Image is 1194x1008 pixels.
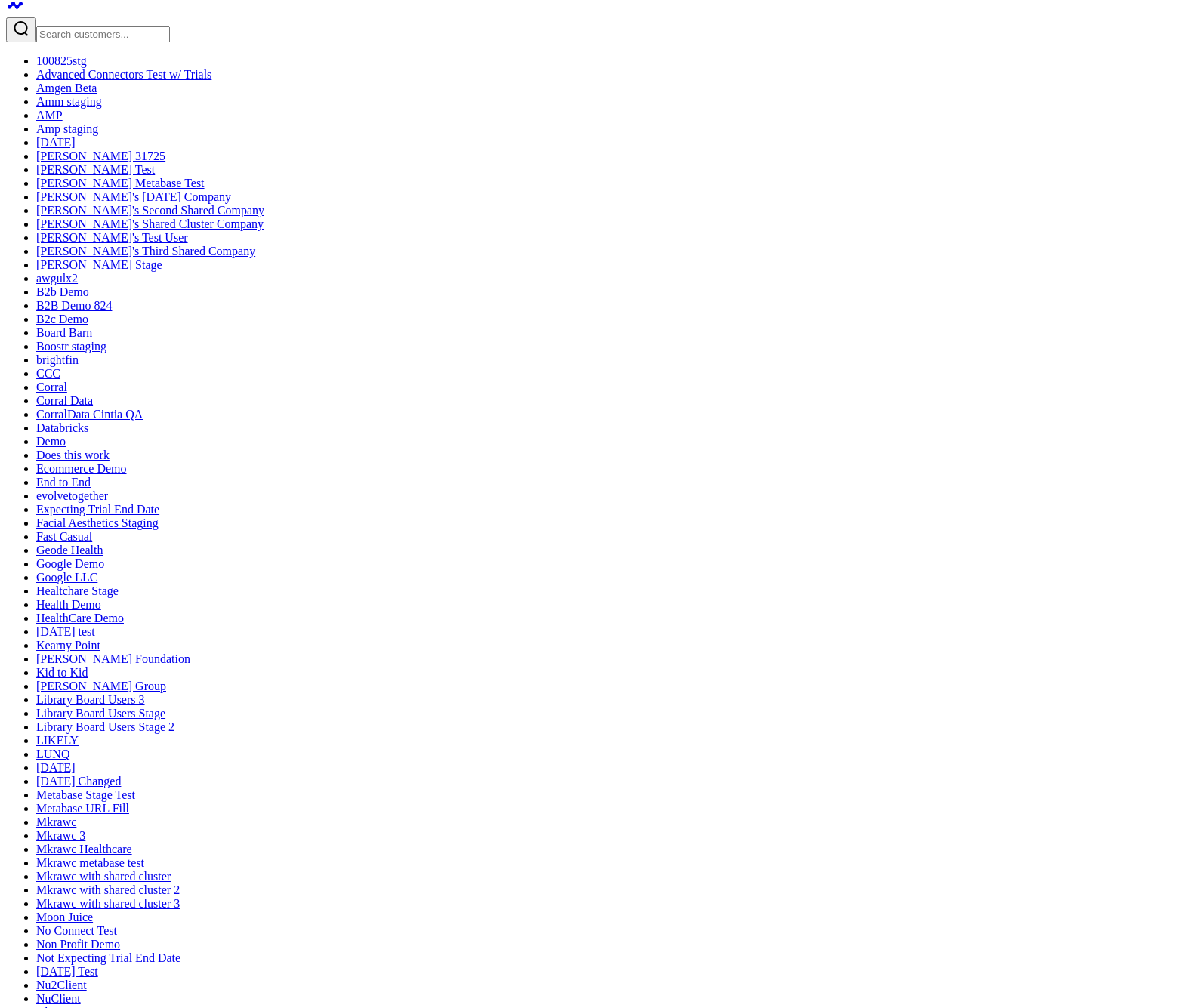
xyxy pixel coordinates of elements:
[36,598,101,611] a: Health Demo
[36,394,93,407] a: Corral Data
[36,911,93,923] a: Moon Juice
[36,285,89,298] a: B2b Demo
[36,815,76,828] a: Mkrawc
[36,924,117,937] a: No Connect Test
[36,299,112,312] a: B2B Demo 824
[36,761,76,774] a: [DATE]
[36,557,104,570] a: Google Demo
[36,109,63,122] a: AMP
[36,217,264,230] a: [PERSON_NAME]'s Shared Cluster Company
[36,95,102,108] a: Amm staging
[36,190,231,203] a: [PERSON_NAME]'s [DATE] Company
[36,680,166,692] a: [PERSON_NAME] Group
[36,734,79,747] a: LIKELY
[36,313,88,325] a: B2c Demo
[36,326,92,339] a: Board Barn
[36,435,66,448] a: Demo
[36,856,144,869] a: Mkrawc metabase test
[36,843,132,855] a: Mkrawc Healthcare
[36,150,165,162] a: [PERSON_NAME] 31725
[36,476,91,489] a: End to End
[6,17,36,42] button: Search customers button
[36,652,190,665] a: [PERSON_NAME] Foundation
[36,897,180,910] a: Mkrawc with shared cluster 3
[36,802,129,815] a: Metabase URL Fill
[36,979,87,991] a: Nu2Client
[36,381,67,393] a: Corral
[36,965,98,978] a: [DATE] Test
[36,612,124,624] a: HealthCare Demo
[36,231,188,244] a: [PERSON_NAME]'s Test User
[36,68,211,81] a: Advanced Connectors Test w/ Trials
[36,449,110,461] a: Does this work
[36,530,92,543] a: Fast Casual
[36,54,87,67] a: 100825stg
[36,82,97,94] a: Amgen Beta
[36,367,60,380] a: CCC
[36,666,88,679] a: Kid to Kid
[36,462,127,475] a: Ecommerce Demo
[36,408,143,421] a: CorralData Cintia QA
[36,625,95,638] a: [DATE] test
[36,272,78,285] a: awgulx2
[36,571,97,584] a: Google LLC
[36,163,155,176] a: [PERSON_NAME] Test
[36,516,159,529] a: Facial Aesthetics Staging
[36,26,170,42] input: Search customers input
[36,883,180,896] a: Mkrawc with shared cluster 2
[36,748,69,760] a: LUNQ
[36,693,145,706] a: Library Board Users 3
[36,204,264,217] a: [PERSON_NAME]'s Second Shared Company
[36,177,205,190] a: [PERSON_NAME] Metabase Test
[36,775,121,788] a: [DATE] Changed
[36,544,103,556] a: Geode Health
[36,951,180,964] a: Not Expecting Trial End Date
[36,489,108,502] a: evolvetogether
[36,340,106,353] a: Boostr staging
[36,122,98,135] a: Amp staging
[36,503,159,516] a: Expecting Trial End Date
[36,353,79,366] a: brightfin
[36,258,162,271] a: [PERSON_NAME] Stage
[36,245,255,257] a: [PERSON_NAME]'s Third Shared Company
[36,136,76,149] a: [DATE]
[36,584,119,597] a: Healtchare Stage
[36,938,120,951] a: Non Profit Demo
[36,992,81,1005] a: NuClient
[36,788,135,801] a: Metabase Stage Test
[36,639,100,652] a: Kearny Point
[36,870,171,883] a: Mkrawc with shared cluster
[36,707,165,720] a: Library Board Users Stage
[36,829,85,842] a: Mkrawc 3
[36,421,88,434] a: Databricks
[36,720,174,733] a: Library Board Users Stage 2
